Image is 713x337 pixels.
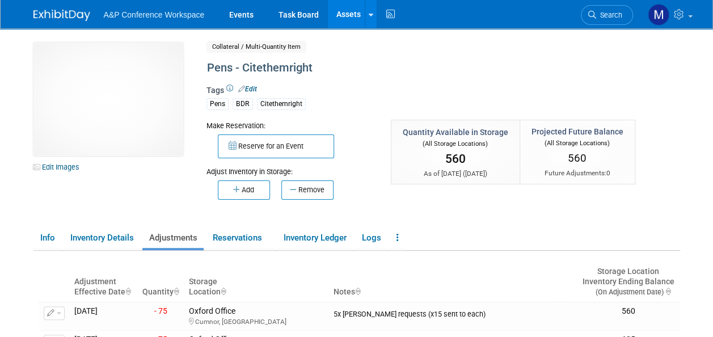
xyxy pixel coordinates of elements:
a: Edit [238,85,257,93]
td: [DATE] [70,302,137,331]
div: Cumnor, [GEOGRAPHIC_DATA] [189,316,324,326]
div: (All Storage Locations) [531,137,623,148]
th: Storage Location : activate to sort column ascending [184,262,329,302]
img: View Images [33,43,183,156]
span: [DATE] [465,170,485,178]
button: Remove [281,180,334,200]
th: Adjustment Effective Date : activate to sort column ascending [70,262,137,302]
div: BDR [233,98,253,110]
div: Quantity Available in Storage [403,127,508,138]
a: Inventory Details [64,228,140,248]
div: Citethemright [257,98,306,110]
div: Adjust Inventory in Storage: [206,158,374,177]
a: Inventory Ledger [277,228,353,248]
div: Tags [206,85,632,117]
span: 560 [568,151,587,165]
span: A&P Conference Workspace [104,10,205,19]
span: Search [596,11,622,19]
span: 0 [606,169,610,177]
th: Quantity : activate to sort column ascending [137,262,184,302]
button: Reserve for an Event [218,134,334,158]
span: Collateral / Multi-Quantity Item [206,41,306,53]
div: Future Adjustments: [531,168,623,178]
div: As of [DATE] ( ) [403,169,508,179]
button: Add [218,180,270,200]
span: - 75 [154,306,167,315]
th: Storage LocationInventory Ending Balance (On Adjustment Date) : activate to sort column ascending [576,262,680,302]
a: Reservations [206,228,275,248]
div: (All Storage Locations) [403,138,508,149]
img: Matt Hambridge [648,4,669,26]
div: 560 [581,306,675,317]
a: Search [581,5,633,25]
span: (On Adjustment Date) [585,288,663,296]
img: ExhibitDay [33,10,90,21]
div: 5x [PERSON_NAME] requests (x15 sent to each) [334,306,572,319]
div: Make Reservation: [206,120,374,131]
a: Info [33,228,61,248]
span: 560 [445,152,466,166]
div: Projected Future Balance [531,126,623,137]
div: Oxford Office [189,306,324,327]
a: Edit Images [33,160,84,174]
a: Logs [355,228,387,248]
th: Notes : activate to sort column ascending [329,262,576,302]
div: Pens - Citethemright [203,58,632,78]
div: Pens [206,98,229,110]
a: Adjustments [142,228,204,248]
